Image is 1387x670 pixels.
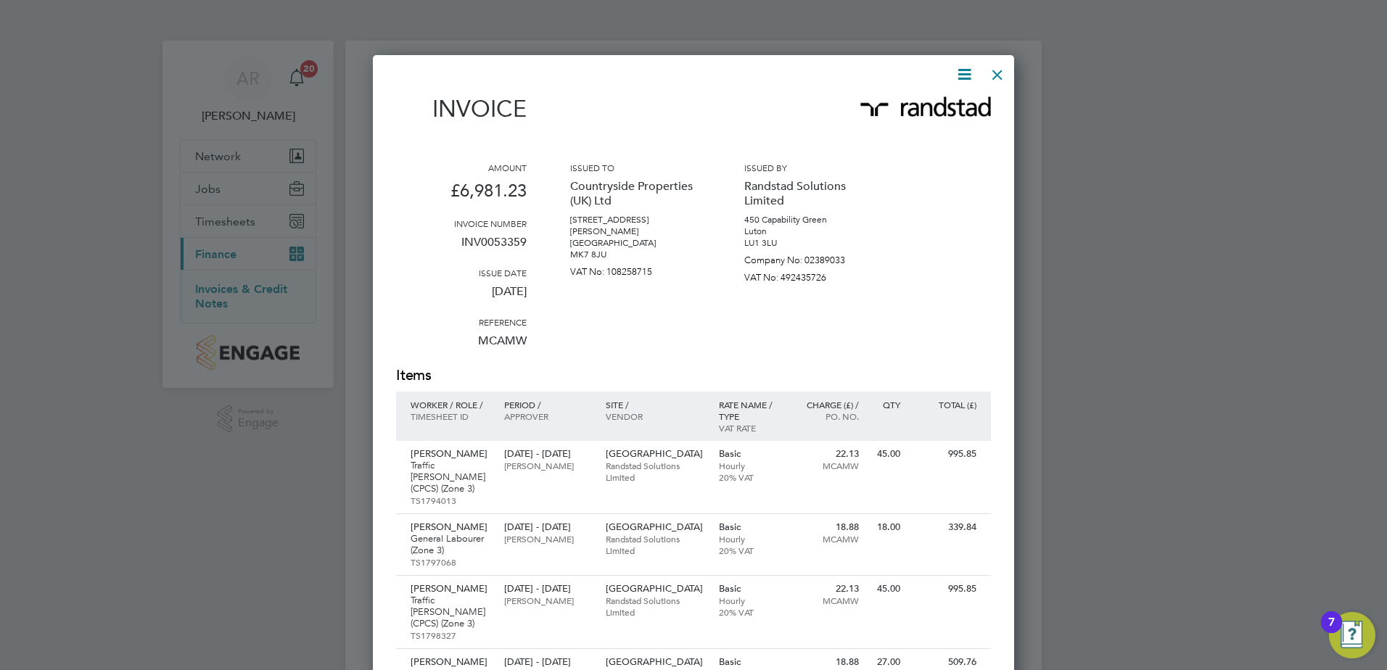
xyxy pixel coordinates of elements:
[570,249,701,260] p: MK7 8JU
[396,365,991,386] h2: Items
[504,583,590,595] p: [DATE] - [DATE]
[411,595,490,629] p: Traffic [PERSON_NAME] (CPCS) (Zone 3)
[396,218,527,229] h3: Invoice number
[796,460,859,471] p: MCAMW
[796,448,859,460] p: 22.13
[606,583,704,595] p: [GEOGRAPHIC_DATA]
[504,656,590,668] p: [DATE] - [DATE]
[411,629,490,641] p: TS1798327
[719,595,782,606] p: Hourly
[719,422,782,434] p: VAT rate
[606,460,704,483] p: Randstad Solutions Limited
[570,260,701,278] p: VAT No: 108258715
[915,656,976,668] p: 509.76
[1328,622,1335,641] div: 7
[873,583,900,595] p: 45.00
[744,173,875,214] p: Randstad Solutions Limited
[873,399,900,410] p: QTY
[606,448,704,460] p: [GEOGRAPHIC_DATA]
[744,266,875,284] p: VAT No: 492435726
[396,328,527,365] p: MCAMW
[719,521,782,533] p: Basic
[570,214,701,226] p: [STREET_ADDRESS]
[915,399,976,410] p: Total (£)
[411,399,490,410] p: Worker / Role /
[504,521,590,533] p: [DATE] - [DATE]
[719,606,782,618] p: 20% VAT
[719,460,782,471] p: Hourly
[1329,612,1375,658] button: Open Resource Center, 7 new notifications
[411,583,490,595] p: [PERSON_NAME]
[396,278,527,316] p: [DATE]
[606,410,704,422] p: Vendor
[411,533,490,556] p: General Labourer (Zone 3)
[606,595,704,618] p: Randstad Solutions Limited
[915,583,976,595] p: 995.85
[796,583,859,595] p: 22.13
[606,399,704,410] p: Site /
[719,399,782,422] p: Rate name / type
[860,96,991,117] img: randstad-logo-remittance.png
[504,595,590,606] p: [PERSON_NAME]
[915,521,976,533] p: 339.84
[719,471,782,483] p: 20% VAT
[411,556,490,568] p: TS1797068
[796,410,859,422] p: Po. No.
[504,410,590,422] p: Approver
[719,583,782,595] p: Basic
[396,162,527,173] h3: Amount
[606,533,704,556] p: Randstad Solutions Limited
[873,656,900,668] p: 27.00
[504,533,590,545] p: [PERSON_NAME]
[411,495,490,506] p: TS1794013
[744,237,875,249] p: LU1 3LU
[796,595,859,606] p: MCAMW
[411,410,490,422] p: Timesheet ID
[396,173,527,218] p: £6,981.23
[796,533,859,545] p: MCAMW
[744,249,875,266] p: Company No: 02389033
[796,521,859,533] p: 18.88
[504,399,590,410] p: Period /
[570,162,701,173] h3: Issued to
[873,521,900,533] p: 18.00
[504,460,590,471] p: [PERSON_NAME]
[915,448,976,460] p: 995.85
[744,214,875,226] p: 450 Capability Green
[411,460,490,495] p: Traffic [PERSON_NAME] (CPCS) (Zone 3)
[396,95,527,123] h1: Invoice
[796,656,859,668] p: 18.88
[719,448,782,460] p: Basic
[744,162,875,173] h3: Issued by
[719,656,782,668] p: Basic
[719,533,782,545] p: Hourly
[411,448,490,460] p: [PERSON_NAME]
[606,521,704,533] p: [GEOGRAPHIC_DATA]
[570,226,701,249] p: [PERSON_NAME][GEOGRAPHIC_DATA]
[744,226,875,237] p: Luton
[570,173,701,214] p: Countryside Properties (UK) Ltd
[606,656,704,668] p: [GEOGRAPHIC_DATA]
[719,545,782,556] p: 20% VAT
[396,229,527,267] p: INV0053359
[411,656,490,668] p: [PERSON_NAME]
[396,316,527,328] h3: Reference
[396,267,527,278] h3: Issue date
[873,448,900,460] p: 45.00
[796,399,859,410] p: Charge (£) /
[504,448,590,460] p: [DATE] - [DATE]
[411,521,490,533] p: [PERSON_NAME]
